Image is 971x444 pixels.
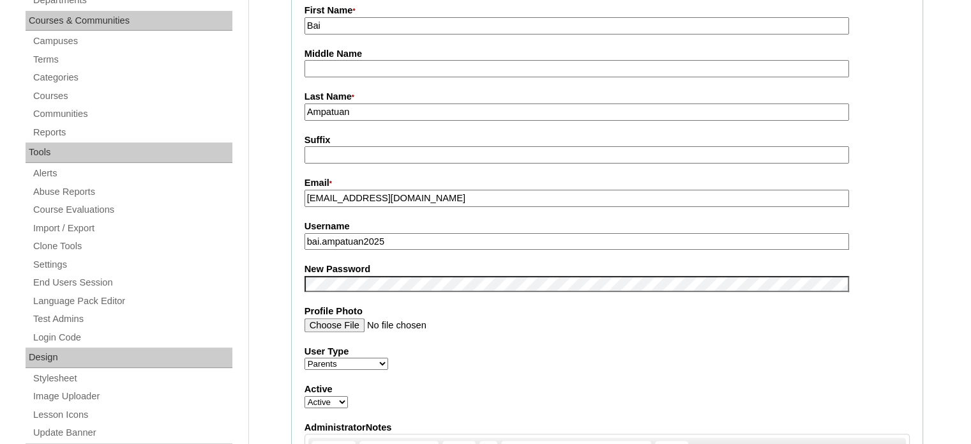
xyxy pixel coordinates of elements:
[305,4,910,18] label: First Name
[32,88,232,104] a: Courses
[32,293,232,309] a: Language Pack Editor
[32,70,232,86] a: Categories
[26,142,232,163] div: Tools
[32,311,232,327] a: Test Admins
[305,421,910,434] label: AdministratorNotes
[32,275,232,291] a: End Users Session
[26,348,232,368] div: Design
[32,52,232,68] a: Terms
[32,257,232,273] a: Settings
[32,371,232,387] a: Stylesheet
[32,184,232,200] a: Abuse Reports
[305,220,910,233] label: Username
[305,383,910,396] label: Active
[305,263,910,276] label: New Password
[32,388,232,404] a: Image Uploader
[32,330,232,346] a: Login Code
[305,47,910,61] label: Middle Name
[32,407,232,423] a: Lesson Icons
[305,176,910,190] label: Email
[32,238,232,254] a: Clone Tools
[26,11,232,31] div: Courses & Communities
[32,106,232,122] a: Communities
[32,165,232,181] a: Alerts
[32,125,232,141] a: Reports
[305,345,910,358] label: User Type
[305,90,910,104] label: Last Name
[305,134,910,147] label: Suffix
[32,33,232,49] a: Campuses
[32,220,232,236] a: Import / Export
[32,202,232,218] a: Course Evaluations
[305,305,910,318] label: Profile Photo
[32,425,232,441] a: Update Banner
